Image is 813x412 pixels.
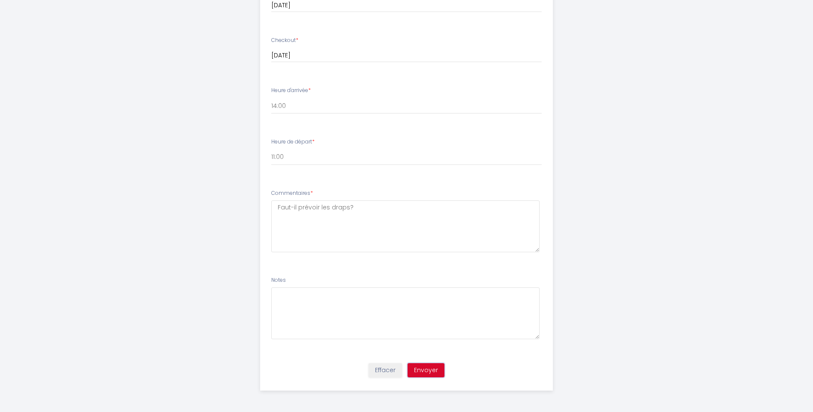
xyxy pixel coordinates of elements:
[271,36,298,45] label: Checkout
[271,189,313,197] label: Commentaires
[408,363,444,378] button: Envoyer
[369,363,402,378] button: Effacer
[271,276,286,284] label: Notes
[271,87,311,95] label: Heure d'arrivée
[271,138,315,146] label: Heure de départ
